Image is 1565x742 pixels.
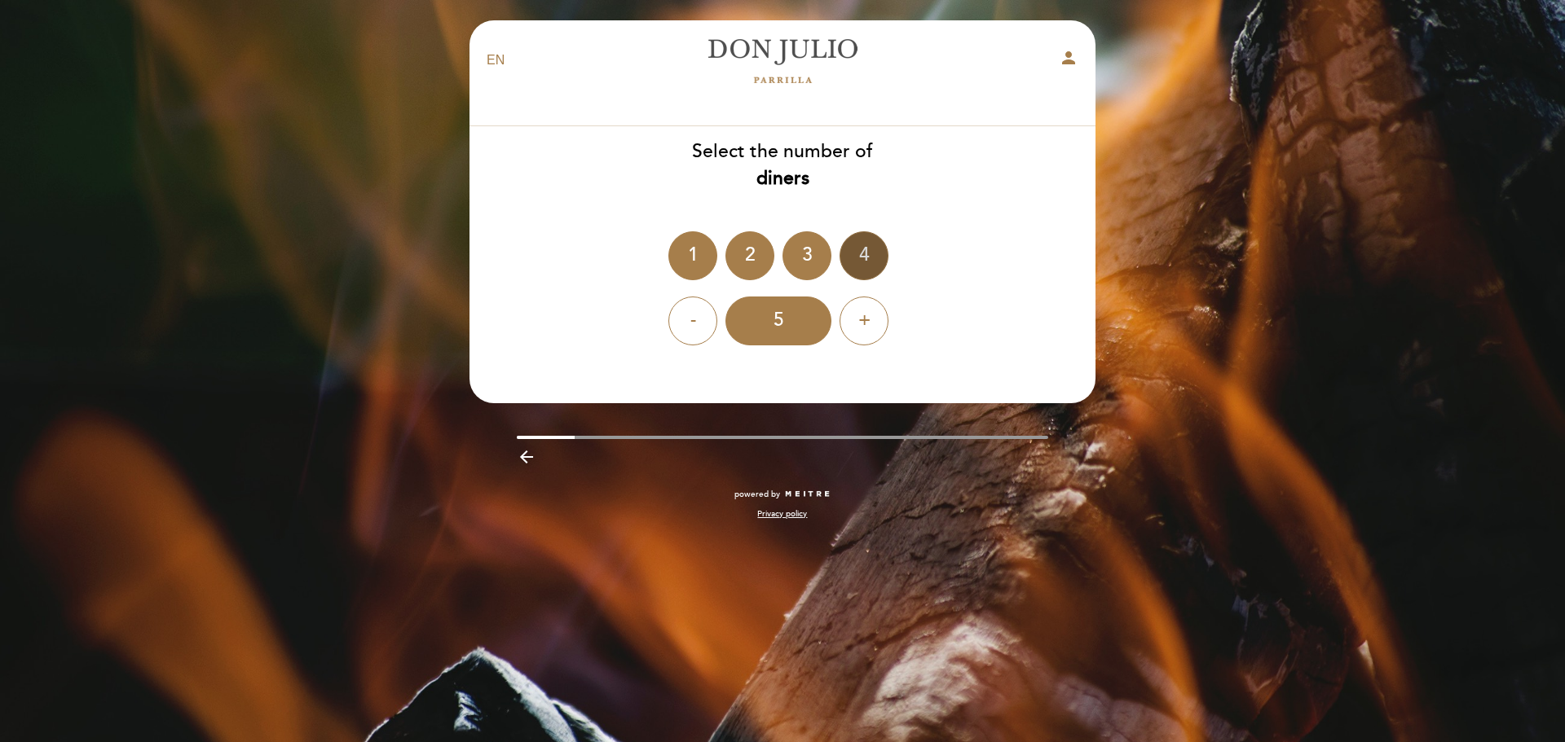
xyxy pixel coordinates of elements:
img: MEITRE [784,490,831,498]
div: - [668,296,717,345]
div: 4 [840,231,888,280]
i: arrow_backward [517,447,536,467]
a: [PERSON_NAME] [681,38,884,83]
div: Select the number of [469,138,1096,192]
div: + [840,296,888,345]
b: diners [756,167,809,190]
div: 5 [725,296,831,345]
button: person [1059,48,1078,73]
div: 1 [668,231,717,280]
a: Privacy policy [757,508,807,520]
a: powered by [734,489,831,500]
i: person [1059,48,1078,68]
div: 3 [782,231,831,280]
span: powered by [734,489,780,500]
div: 2 [725,231,774,280]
